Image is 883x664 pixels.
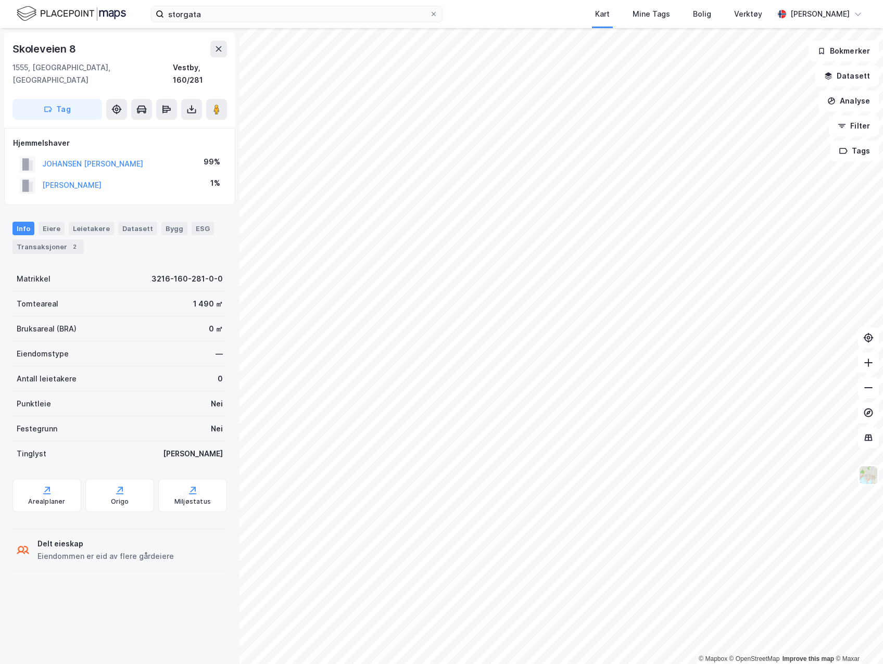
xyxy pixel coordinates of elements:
input: Søk på adresse, matrikkel, gårdeiere, leietakere eller personer [164,6,430,22]
div: Bygg [161,222,187,235]
div: 1 490 ㎡ [193,298,223,310]
button: Tag [12,99,102,120]
div: Hjemmelshaver [13,137,226,149]
div: Datasett [118,222,157,235]
div: [PERSON_NAME] [163,448,223,460]
div: Eiere [39,222,65,235]
div: Arealplaner [28,497,65,506]
button: Bokmerker [809,41,879,61]
div: Kart [595,8,610,20]
a: Mapbox [699,655,727,662]
div: Verktøy [734,8,762,20]
div: Matrikkel [17,273,51,285]
div: ESG [192,222,214,235]
button: Datasett [815,66,879,86]
div: Nei [211,423,223,435]
div: Leietakere [69,222,114,235]
div: Delt eieskap [37,538,174,550]
div: Antall leietakere [17,373,77,385]
div: — [216,348,223,360]
iframe: Chat Widget [831,614,883,664]
a: Improve this map [783,655,834,662]
div: Tinglyst [17,448,46,460]
div: 3216-160-281-0-0 [152,273,223,285]
div: Origo [111,497,129,506]
div: Info [12,222,34,235]
img: Z [859,465,878,485]
div: Skoleveien 8 [12,41,78,57]
div: Bruksareal (BRA) [17,323,77,335]
div: Nei [211,398,223,410]
div: Vestby, 160/281 [173,61,227,86]
div: 0 ㎡ [209,323,223,335]
button: Analyse [818,91,879,111]
div: Transaksjoner [12,239,84,254]
img: logo.f888ab2527a4732fd821a326f86c7f29.svg [17,5,126,23]
button: Filter [829,116,879,136]
div: 0 [218,373,223,385]
div: Eiendommen er eid av flere gårdeiere [37,550,174,563]
div: Tomteareal [17,298,58,310]
div: Mine Tags [633,8,670,20]
div: 99% [204,156,220,168]
div: Punktleie [17,398,51,410]
button: Tags [830,141,879,161]
div: 1% [210,177,220,189]
div: 1555, [GEOGRAPHIC_DATA], [GEOGRAPHIC_DATA] [12,61,173,86]
div: 2 [69,241,80,252]
div: Miljøstatus [174,497,211,506]
div: Bolig [693,8,711,20]
div: Eiendomstype [17,348,69,360]
div: [PERSON_NAME] [790,8,850,20]
div: Festegrunn [17,423,57,435]
a: OpenStreetMap [729,655,780,662]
